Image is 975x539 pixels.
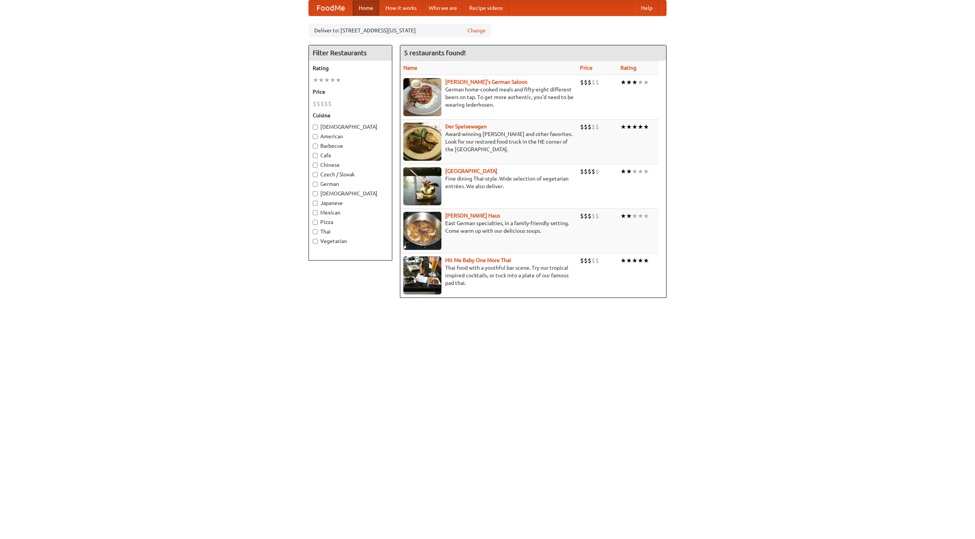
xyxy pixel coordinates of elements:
li: $ [588,123,591,131]
li: $ [595,212,599,220]
a: Help [635,0,659,16]
a: [GEOGRAPHIC_DATA] [445,168,497,174]
li: $ [580,78,584,86]
li: $ [591,167,595,176]
li: $ [588,78,591,86]
a: Der Speisewagen [445,123,487,130]
a: FoodMe [309,0,353,16]
h5: Rating [313,64,388,72]
li: $ [584,167,588,176]
li: $ [328,99,332,108]
li: ★ [638,256,643,265]
input: Vegetarian [313,239,318,244]
img: speisewagen.jpg [403,123,441,161]
label: Thai [313,228,388,235]
li: $ [580,256,584,265]
li: ★ [643,78,649,86]
li: ★ [632,78,638,86]
li: $ [580,123,584,131]
label: American [313,133,388,140]
li: $ [591,256,595,265]
input: Barbecue [313,144,318,149]
ng-pluralize: 5 restaurants found! [404,49,466,56]
input: American [313,134,318,139]
input: Czech / Slovak [313,172,318,177]
p: Fine dining Thai-style. Wide selection of vegetarian entrées. We also deliver. [403,175,574,190]
li: ★ [620,256,626,265]
li: $ [324,99,328,108]
h5: Cuisine [313,112,388,119]
li: ★ [632,212,638,220]
li: ★ [632,167,638,176]
input: Chinese [313,163,318,168]
li: $ [588,167,591,176]
a: Price [580,65,593,71]
input: Thai [313,229,318,234]
li: ★ [638,212,643,220]
img: esthers.jpg [403,78,441,116]
a: Name [403,65,417,71]
p: East German specialties, in a family-friendly setting. Come warm up with our delicious soups. [403,219,574,235]
li: ★ [643,212,649,220]
li: $ [580,167,584,176]
input: Japanese [313,201,318,206]
li: ★ [313,76,318,84]
li: ★ [318,76,324,84]
li: ★ [632,256,638,265]
li: ★ [632,123,638,131]
label: Chinese [313,161,388,169]
label: Vegetarian [313,237,388,245]
h5: Price [313,88,388,96]
li: ★ [626,256,632,265]
p: Thai food with a youthful bar scene. Try our tropical inspired cocktails, or tuck into a plate of... [403,264,574,287]
li: $ [591,212,595,220]
p: Award-winning [PERSON_NAME] and other favorites. Look for our restored food truck in the NE corne... [403,130,574,153]
a: Hit Me Baby One More Thai [445,257,511,263]
input: Cafe [313,153,318,158]
input: [DEMOGRAPHIC_DATA] [313,191,318,196]
input: German [313,182,318,187]
input: Pizza [313,220,318,225]
li: ★ [626,212,632,220]
h4: Filter Restaurants [309,45,392,61]
label: Pizza [313,218,388,226]
li: $ [316,99,320,108]
a: Recipe videos [463,0,509,16]
li: $ [580,212,584,220]
a: [PERSON_NAME] Haus [445,213,500,219]
li: $ [584,256,588,265]
a: Rating [620,65,636,71]
label: Japanese [313,199,388,207]
li: $ [595,256,599,265]
li: ★ [620,123,626,131]
img: kohlhaus.jpg [403,212,441,250]
a: Change [467,27,486,34]
li: ★ [638,123,643,131]
li: ★ [626,123,632,131]
div: Deliver to: [STREET_ADDRESS][US_STATE] [308,24,491,37]
li: $ [595,167,599,176]
a: [PERSON_NAME]'s German Saloon [445,79,527,85]
img: satay.jpg [403,167,441,205]
input: Mexican [313,210,318,215]
p: German home-cooked meals and fifty-eight different beers on tap. To get more authentic, you'd nee... [403,86,574,109]
a: Who we are [423,0,463,16]
label: [DEMOGRAPHIC_DATA] [313,123,388,131]
a: Home [353,0,379,16]
li: ★ [638,167,643,176]
input: [DEMOGRAPHIC_DATA] [313,125,318,130]
li: ★ [626,78,632,86]
li: ★ [626,167,632,176]
li: ★ [643,167,649,176]
li: $ [591,123,595,131]
li: ★ [330,76,336,84]
li: ★ [643,256,649,265]
li: $ [584,123,588,131]
label: Barbecue [313,142,388,150]
li: ★ [620,167,626,176]
li: $ [595,123,599,131]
